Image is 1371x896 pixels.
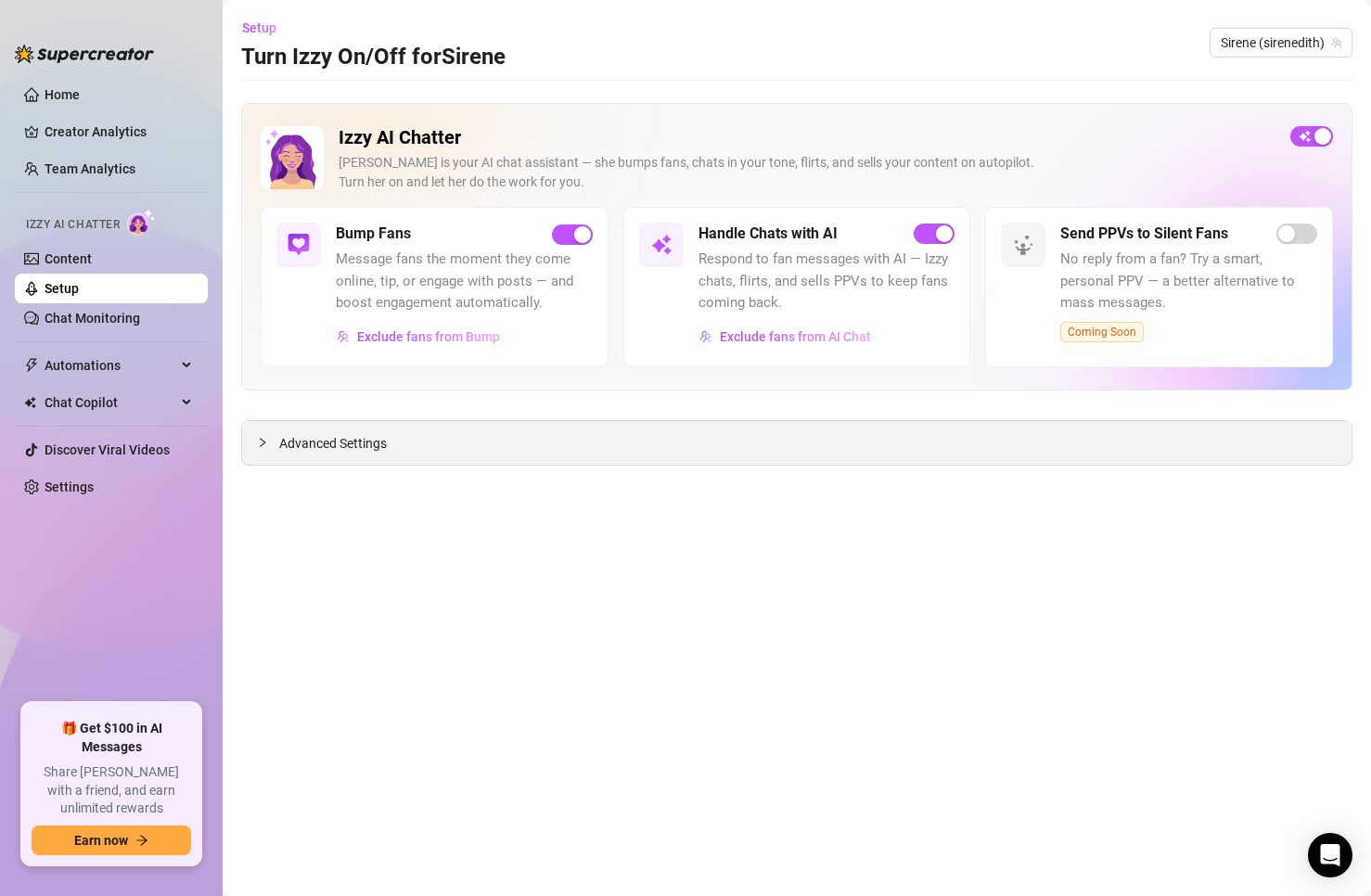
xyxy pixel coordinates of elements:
img: logo-BBDzfeDw.svg [15,45,154,63]
button: Exclude fans from AI Chat [698,322,872,352]
h3: Turn Izzy On/Off for Sirene [241,43,506,72]
span: Respond to fan messages with AI — Izzy chats, flirts, and sells PPVs to keep fans coming back. [698,249,955,314]
span: Exclude fans from AI Chat [720,329,871,344]
h5: Bump Fans [336,223,411,245]
img: Chat Copilot [24,396,36,409]
img: svg%3e [1012,234,1034,256]
span: thunderbolt [24,358,39,373]
img: AI Chatter [127,209,156,236]
a: Chat Monitoring [45,311,140,326]
span: Share [PERSON_NAME] with a friend, and earn unlimited rewards [32,763,191,818]
span: Setup [242,20,276,35]
img: svg%3e [699,330,712,343]
a: Creator Analytics [45,117,193,147]
span: Automations [45,351,176,380]
h2: Izzy AI Chatter [339,126,1275,149]
div: Open Intercom Messenger [1308,833,1352,877]
span: Coming Soon [1060,322,1144,342]
span: Chat Copilot [45,388,176,417]
img: svg%3e [337,330,350,343]
span: arrow-right [135,834,148,847]
img: svg%3e [650,234,673,256]
a: Discover Viral Videos [45,442,170,457]
span: Earn now [74,833,128,848]
div: [PERSON_NAME] is your AI chat assistant — she bumps fans, chats in your tone, flirts, and sells y... [339,153,1275,192]
span: Exclude fans from Bump [357,329,500,344]
a: Home [45,87,80,102]
span: collapsed [257,437,268,448]
span: Izzy AI Chatter [26,216,120,234]
span: No reply from a fan? Try a smart, personal PPV — a better alternative to mass messages. [1060,249,1317,314]
span: Advanced Settings [279,433,387,454]
span: team [1331,37,1342,48]
img: svg%3e [288,234,310,256]
button: Setup [241,13,291,43]
a: Settings [45,480,94,494]
button: Earn nowarrow-right [32,826,191,855]
h5: Send PPVs to Silent Fans [1060,223,1228,245]
img: Izzy AI Chatter [261,126,324,189]
a: Team Analytics [45,161,135,176]
span: 🎁 Get $100 in AI Messages [32,720,191,756]
div: collapsed [257,432,279,453]
h5: Handle Chats with AI [698,223,838,245]
a: Content [45,251,92,266]
button: Exclude fans from Bump [336,322,501,352]
a: Setup [45,281,79,296]
span: Sirene (sirenedith) [1221,29,1341,57]
span: Message fans the moment they come online, tip, or engage with posts — and boost engagement automa... [336,249,593,314]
